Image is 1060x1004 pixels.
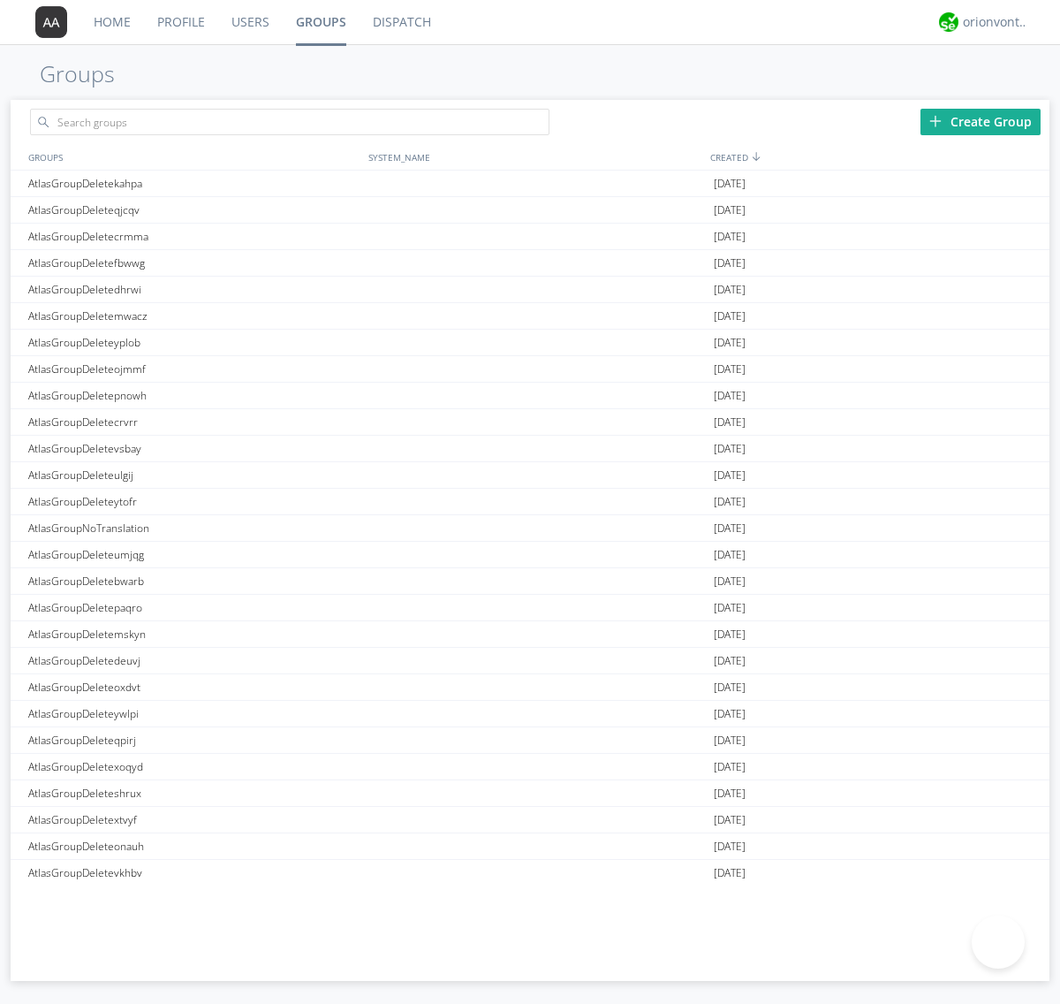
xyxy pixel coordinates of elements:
div: AtlasGroupDeletextvyf [24,807,364,833]
div: AtlasGroupDeleteonauh [24,833,364,859]
span: [DATE] [714,674,746,701]
div: AtlasGroupDeleteulgij [24,462,364,488]
a: AtlasGroupDeletevsbay[DATE] [11,436,1049,462]
a: AtlasGroupDeletepnowh[DATE] [11,383,1049,409]
a: AtlasGroupDeletecrvrr[DATE] [11,409,1049,436]
span: [DATE] [714,833,746,860]
span: [DATE] [714,436,746,462]
div: AtlasGroupDeleteojmmf [24,356,364,382]
a: AtlasGroupDeletefbwwg[DATE] [11,250,1049,277]
span: [DATE] [714,701,746,727]
span: [DATE] [714,621,746,648]
div: AtlasGroupDeletebwarb [24,568,364,594]
a: AtlasGroupDeleteywlpi[DATE] [11,701,1049,727]
a: AtlasGroupDeleteyplob[DATE] [11,330,1049,356]
div: AtlasGroupDeleteoxdvt [24,674,364,700]
span: [DATE] [714,197,746,224]
div: AtlasGroupDeleteyplob [24,330,364,355]
div: AtlasGroupDeletedeuvj [24,648,364,673]
a: AtlasGroupDeleteqpirj[DATE] [11,727,1049,754]
div: AtlasGroupDeletefbwwg [24,250,364,276]
span: [DATE] [714,648,746,674]
a: AtlasGroupDeleteojmmf[DATE] [11,356,1049,383]
span: [DATE] [714,171,746,197]
div: AtlasGroupDeleteywlpi [24,701,364,726]
div: SYSTEM_NAME [364,144,706,170]
div: AtlasGroupDeletekahpa [24,171,364,196]
span: [DATE] [714,224,746,250]
div: Create Group [920,109,1041,135]
a: AtlasGroupDeletedhrwi[DATE] [11,277,1049,303]
span: [DATE] [714,727,746,754]
div: orionvontas+atlas+automation+org2 [963,13,1029,31]
div: CREATED [706,144,1049,170]
div: AtlasGroupNoTranslation [24,515,364,541]
span: [DATE] [714,542,746,568]
a: AtlasGroupNoTranslation[DATE] [11,515,1049,542]
iframe: Toggle Customer Support [972,916,1025,969]
div: AtlasGroupDeletedhrwi [24,277,364,302]
a: AtlasGroupDeletemwacz[DATE] [11,303,1049,330]
span: [DATE] [714,409,746,436]
a: AtlasGroupDeletemskyn[DATE] [11,621,1049,648]
img: 373638.png [35,6,67,38]
span: [DATE] [714,568,746,595]
span: [DATE] [714,780,746,807]
div: AtlasGroupDeleteytofr [24,489,364,514]
span: [DATE] [714,250,746,277]
div: AtlasGroupDeletevsbay [24,436,364,461]
span: [DATE] [714,330,746,356]
div: AtlasGroupDeleteumjqg [24,542,364,567]
input: Search groups [30,109,549,135]
div: AtlasGroupDeleteqpirj [24,727,364,753]
a: AtlasGroupDeletextvyf[DATE] [11,807,1049,833]
span: [DATE] [714,462,746,489]
div: AtlasGroupDeletemskyn [24,621,364,647]
span: [DATE] [714,754,746,780]
span: [DATE] [714,515,746,542]
a: AtlasGroupDeleteytofr[DATE] [11,489,1049,515]
span: [DATE] [714,860,746,886]
span: [DATE] [714,277,746,303]
div: AtlasGroupDeletexoqyd [24,754,364,780]
a: AtlasGroupDeletebwarb[DATE] [11,568,1049,595]
a: AtlasGroupDeleteqjcqv[DATE] [11,197,1049,224]
div: GROUPS [24,144,360,170]
a: AtlasGroupDeletepaqro[DATE] [11,595,1049,621]
img: plus.svg [929,115,942,127]
span: [DATE] [714,356,746,383]
a: AtlasGroupDeleteonauh[DATE] [11,833,1049,860]
span: [DATE] [714,807,746,833]
span: [DATE] [714,595,746,621]
div: AtlasGroupDeletepnowh [24,383,364,408]
a: AtlasGroupDeleteulgij[DATE] [11,462,1049,489]
a: AtlasGroupDeletexoqyd[DATE] [11,754,1049,780]
a: AtlasGroupDeleteumjqg[DATE] [11,542,1049,568]
span: [DATE] [714,383,746,409]
a: AtlasGroupDeletekahpa[DATE] [11,171,1049,197]
a: AtlasGroupDeletecrmma[DATE] [11,224,1049,250]
img: 29d36aed6fa347d5a1537e7736e6aa13 [939,12,958,32]
a: AtlasGroupDeleteoxdvt[DATE] [11,674,1049,701]
div: AtlasGroupDeletepaqro [24,595,364,620]
div: AtlasGroupDeletevkhbv [24,860,364,886]
div: AtlasGroupDeleteshrux [24,780,364,806]
div: AtlasGroupDeletecrmma [24,224,364,249]
div: AtlasGroupDeletecrvrr [24,409,364,435]
span: [DATE] [714,303,746,330]
a: AtlasGroupDeleteshrux[DATE] [11,780,1049,807]
div: AtlasGroupDeletemwacz [24,303,364,329]
a: AtlasGroupDeletedeuvj[DATE] [11,648,1049,674]
a: AtlasGroupDeletevkhbv[DATE] [11,860,1049,886]
span: [DATE] [714,489,746,515]
div: AtlasGroupDeleteqjcqv [24,197,364,223]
